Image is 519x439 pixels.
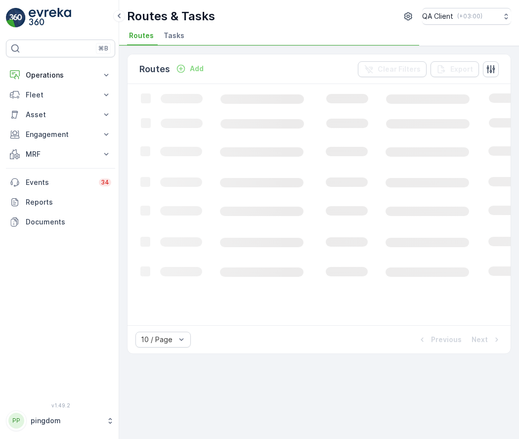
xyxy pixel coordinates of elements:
[6,173,115,192] a: Events34
[29,8,71,28] img: logo_light-DOdMpM7g.png
[457,12,482,20] p: ( +03:00 )
[164,31,184,41] span: Tasks
[101,178,109,186] p: 34
[6,410,115,431] button: PPpingdom
[129,31,154,41] span: Routes
[6,125,115,144] button: Engagement
[31,416,101,426] p: pingdom
[26,90,95,100] p: Fleet
[139,62,170,76] p: Routes
[127,8,215,24] p: Routes & Tasks
[422,11,453,21] p: QA Client
[8,413,24,429] div: PP
[26,110,95,120] p: Asset
[6,85,115,105] button: Fleet
[26,130,95,139] p: Engagement
[416,334,463,346] button: Previous
[472,335,488,345] p: Next
[431,335,462,345] p: Previous
[26,149,95,159] p: MRF
[6,402,115,408] span: v 1.49.2
[190,64,204,74] p: Add
[172,63,208,75] button: Add
[26,217,111,227] p: Documents
[422,8,511,25] button: QA Client(+03:00)
[26,177,93,187] p: Events
[26,70,95,80] p: Operations
[6,65,115,85] button: Operations
[6,8,26,28] img: logo
[358,61,427,77] button: Clear Filters
[431,61,479,77] button: Export
[471,334,503,346] button: Next
[6,212,115,232] a: Documents
[98,44,108,52] p: ⌘B
[378,64,421,74] p: Clear Filters
[450,64,473,74] p: Export
[6,192,115,212] a: Reports
[6,105,115,125] button: Asset
[26,197,111,207] p: Reports
[6,144,115,164] button: MRF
